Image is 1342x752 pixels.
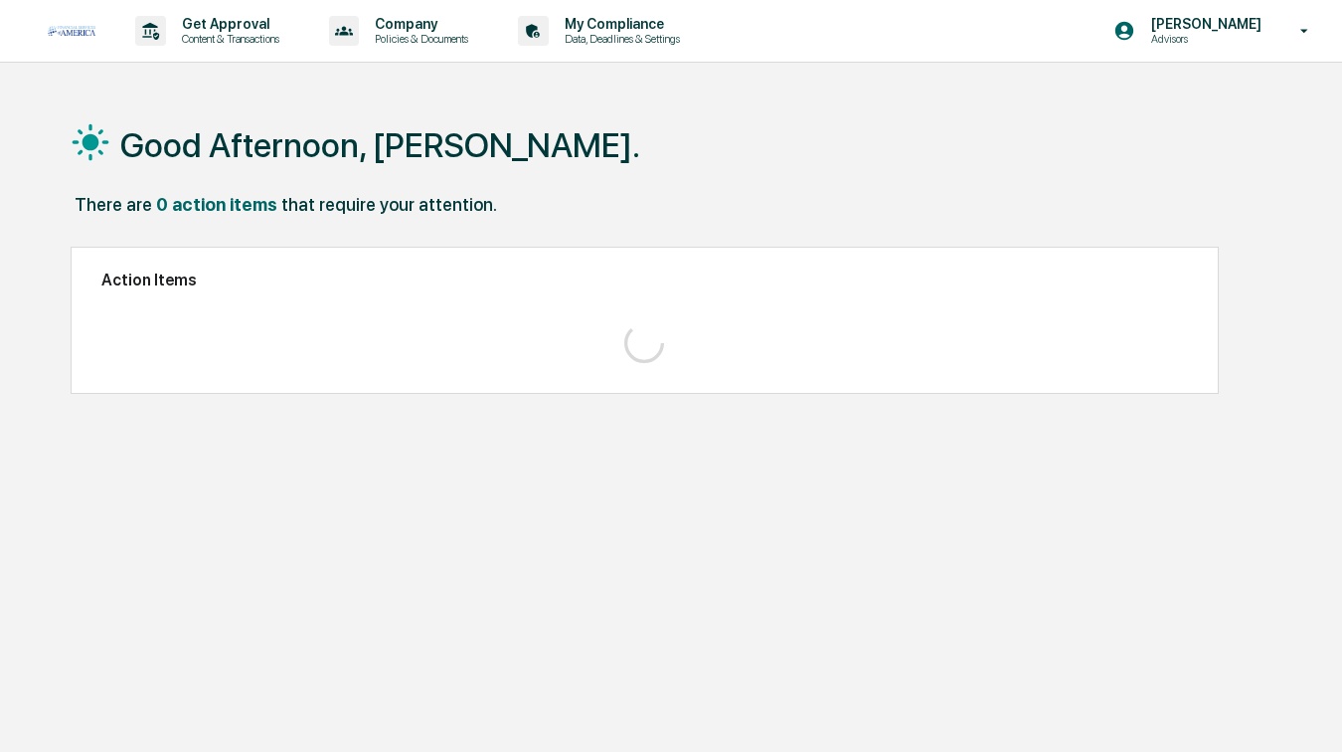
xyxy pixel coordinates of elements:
[166,32,289,46] p: Content & Transactions
[48,26,95,35] img: logo
[166,16,289,32] p: Get Approval
[549,16,690,32] p: My Compliance
[75,194,152,215] div: There are
[359,16,478,32] p: Company
[156,194,277,215] div: 0 action items
[1135,32,1271,46] p: Advisors
[101,271,1189,289] h2: Action Items
[1135,16,1271,32] p: [PERSON_NAME]
[359,32,478,46] p: Policies & Documents
[281,194,497,215] div: that require your attention.
[120,125,640,165] h1: Good Afternoon, [PERSON_NAME].
[549,32,690,46] p: Data, Deadlines & Settings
